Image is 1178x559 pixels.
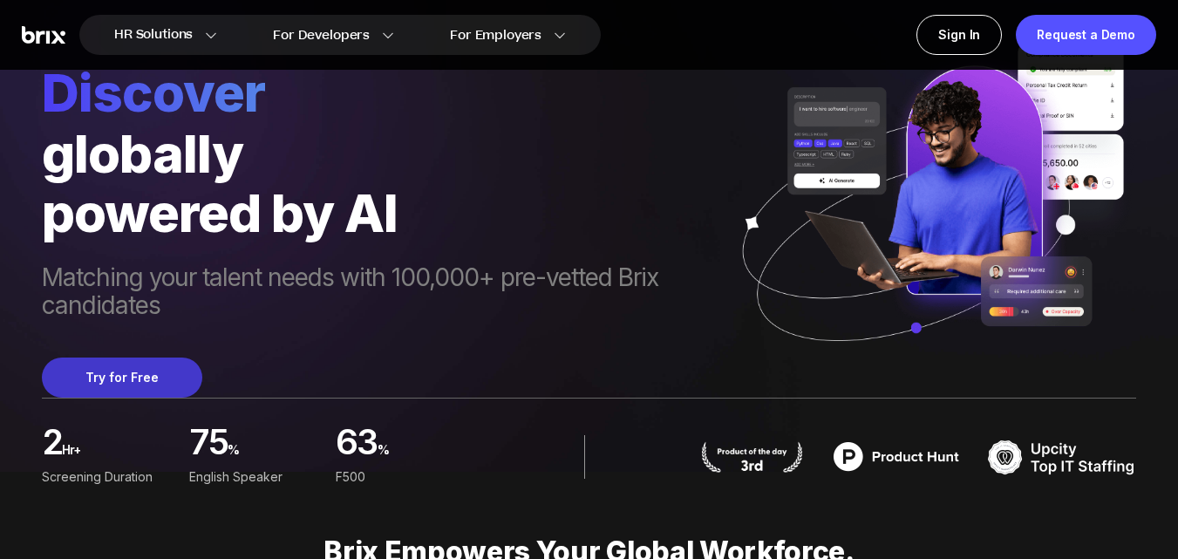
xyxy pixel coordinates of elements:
span: For Employers [450,26,541,44]
img: product hunt badge [822,435,970,479]
div: English Speaker [189,467,323,487]
span: 2 [42,426,62,464]
div: F500 [336,467,469,487]
span: HR Solutions [114,21,193,49]
div: powered by AI [42,183,720,242]
button: Try for Free [42,358,202,398]
span: For Developers [273,26,370,44]
span: 63 [336,426,378,464]
span: Matching your talent needs with 100,000+ pre-vetted Brix candidates [42,263,720,323]
img: product hunt badge [699,441,805,473]
span: % [228,436,322,474]
img: ai generate [720,44,1136,378]
span: 75 [189,426,228,464]
img: Brix Logo [22,26,65,44]
div: Screening duration [42,467,175,487]
img: TOP IT STAFFING [988,435,1136,479]
span: % [378,436,469,474]
span: hr+ [62,436,174,474]
a: Sign In [916,15,1002,55]
a: Request a Demo [1016,15,1156,55]
div: globally [42,124,720,183]
span: Discover [42,61,720,124]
